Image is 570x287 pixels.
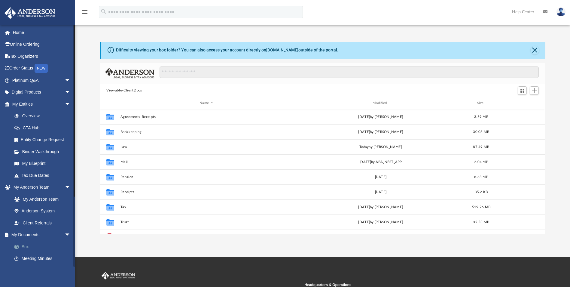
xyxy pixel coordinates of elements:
a: Entity Change Request [8,134,80,146]
a: My Documentsarrow_drop_down [4,229,80,241]
div: [DATE] by ABA_NEST_APP [295,159,467,165]
a: Home [4,26,80,39]
span: arrow_drop_down [65,181,77,194]
button: Viewable-ClientDocs [106,88,142,93]
a: menu [81,11,88,16]
div: NEW [35,64,48,73]
button: Pension [120,175,292,179]
span: arrow_drop_down [65,98,77,110]
div: Modified [295,100,467,106]
a: Online Ordering [4,39,80,51]
a: My Blueprint [8,158,77,170]
a: Digital Productsarrow_drop_down [4,86,80,98]
div: Difficulty viewing your box folder? You can also access your account directly on outside of the p... [116,47,338,53]
button: Receipts [120,190,292,194]
span: arrow_drop_down [65,74,77,87]
div: id [496,100,538,106]
img: User Pic [556,8,565,16]
div: [DATE] [295,190,467,195]
input: Search files and folders [160,66,539,78]
a: Binder Walkthrough [8,146,80,158]
button: Tax [120,205,292,209]
span: 87.49 MB [473,145,489,149]
a: My Anderson Team [8,193,74,205]
span: 519.26 MB [472,205,490,209]
span: 32.53 MB [473,221,489,224]
div: Name [120,100,292,106]
span: 3.59 MB [474,115,488,119]
div: Size [469,100,493,106]
button: Switch to Grid View [518,86,527,95]
button: Law [120,145,292,149]
a: CTA Hub [8,122,80,134]
span: arrow_drop_down [65,229,77,241]
a: Tax Due Dates [8,169,80,181]
div: [DATE] by [PERSON_NAME] [295,220,467,225]
span: 2.04 MB [474,160,488,164]
a: My Anderson Teamarrow_drop_down [4,181,77,193]
span: 8.63 MB [474,175,488,179]
a: My Entitiesarrow_drop_down [4,98,80,110]
span: today [359,145,369,149]
div: [DATE] by [PERSON_NAME] [295,205,467,210]
i: menu [81,8,88,16]
div: [DATE] by [PERSON_NAME] [295,114,467,120]
img: Anderson Advisors Platinum Portal [3,7,57,19]
div: id [102,100,117,106]
img: Anderson Advisors Platinum Portal [100,272,136,280]
div: grid [100,109,545,234]
a: Box [8,241,80,253]
span: arrow_drop_down [65,86,77,99]
span: 30.03 MB [473,130,489,134]
div: [DATE] by [PERSON_NAME] [295,129,467,135]
div: [DATE] [295,174,467,180]
button: Close [531,46,539,54]
a: Client Referrals [8,217,77,229]
a: Overview [8,110,80,122]
button: Agreements-Receipts [120,115,292,119]
a: [DOMAIN_NAME] [266,48,298,52]
button: Mail [120,160,292,164]
div: by [PERSON_NAME] [295,144,467,150]
button: Add [530,86,539,95]
a: Anderson System [8,205,77,217]
i: search [100,8,107,15]
a: Tax Organizers [4,50,80,62]
a: Order StatusNEW [4,62,80,75]
a: Platinum Q&Aarrow_drop_down [4,74,80,86]
a: Forms Library [8,264,77,276]
button: Trust [120,220,292,224]
span: 35.2 KB [475,190,488,194]
button: Bookkeeping [120,130,292,134]
a: Meeting Minutes [8,253,80,265]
